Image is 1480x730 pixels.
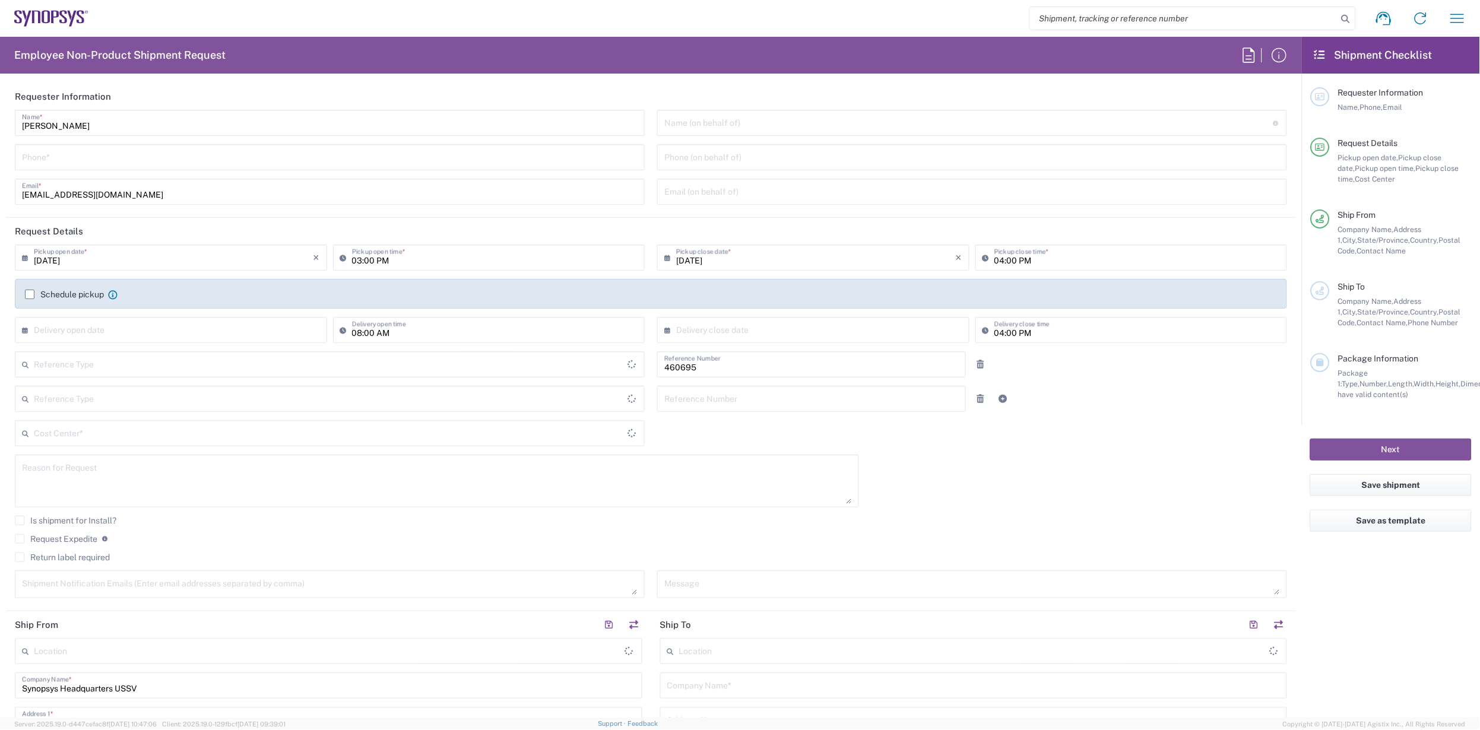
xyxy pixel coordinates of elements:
h2: Ship From [15,619,58,631]
span: [DATE] 10:47:06 [109,721,157,728]
span: Email [1383,103,1403,112]
span: Country, [1411,307,1439,316]
label: Is shipment for Install? [15,516,116,525]
span: Contact Name, [1357,318,1408,327]
label: Schedule pickup [25,290,104,299]
span: Package 1: [1338,369,1368,388]
h2: Request Details [15,226,83,237]
span: Pickup open time, [1355,164,1416,173]
span: City, [1343,307,1358,316]
a: Support [598,720,628,727]
span: Cost Center [1355,174,1396,183]
h2: Ship To [660,619,692,631]
span: Country, [1411,236,1439,245]
span: State/Province, [1358,307,1411,316]
span: Ship To [1338,282,1365,291]
span: Phone Number [1408,318,1459,327]
a: Add Reference [995,391,1012,407]
a: Feedback [628,720,658,727]
label: Request Expedite [15,534,97,544]
span: Company Name, [1338,297,1394,306]
h2: Employee Non-Product Shipment Request [14,48,226,62]
span: Name, [1338,103,1360,112]
span: Ship From [1338,210,1376,220]
span: Request Details [1338,138,1398,148]
span: Client: 2025.19.0-129fbcf [162,721,286,728]
button: Next [1310,439,1472,461]
button: Save as template [1310,510,1472,532]
span: Phone, [1360,103,1383,112]
span: Requester Information [1338,88,1424,97]
label: Return label required [15,553,110,562]
span: Number, [1360,379,1389,388]
i: × [313,248,320,267]
h2: Shipment Checklist [1313,48,1433,62]
a: Remove Reference [972,391,989,407]
span: Type, [1342,379,1360,388]
span: City, [1343,236,1358,245]
button: Save shipment [1310,474,1472,496]
span: Pickup open date, [1338,153,1399,162]
span: Package Information [1338,354,1419,363]
a: Remove Reference [972,356,989,373]
span: Contact Name [1357,246,1406,255]
i: × [956,248,962,267]
h2: Requester Information [15,91,111,103]
span: State/Province, [1358,236,1411,245]
input: Shipment, tracking or reference number [1030,7,1338,30]
span: Length, [1389,379,1414,388]
span: Copyright © [DATE]-[DATE] Agistix Inc., All Rights Reserved [1283,719,1466,729]
span: Server: 2025.19.0-d447cefac8f [14,721,157,728]
span: [DATE] 09:39:01 [237,721,286,728]
span: Height, [1436,379,1461,388]
span: Company Name, [1338,225,1394,234]
span: Width, [1414,379,1436,388]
